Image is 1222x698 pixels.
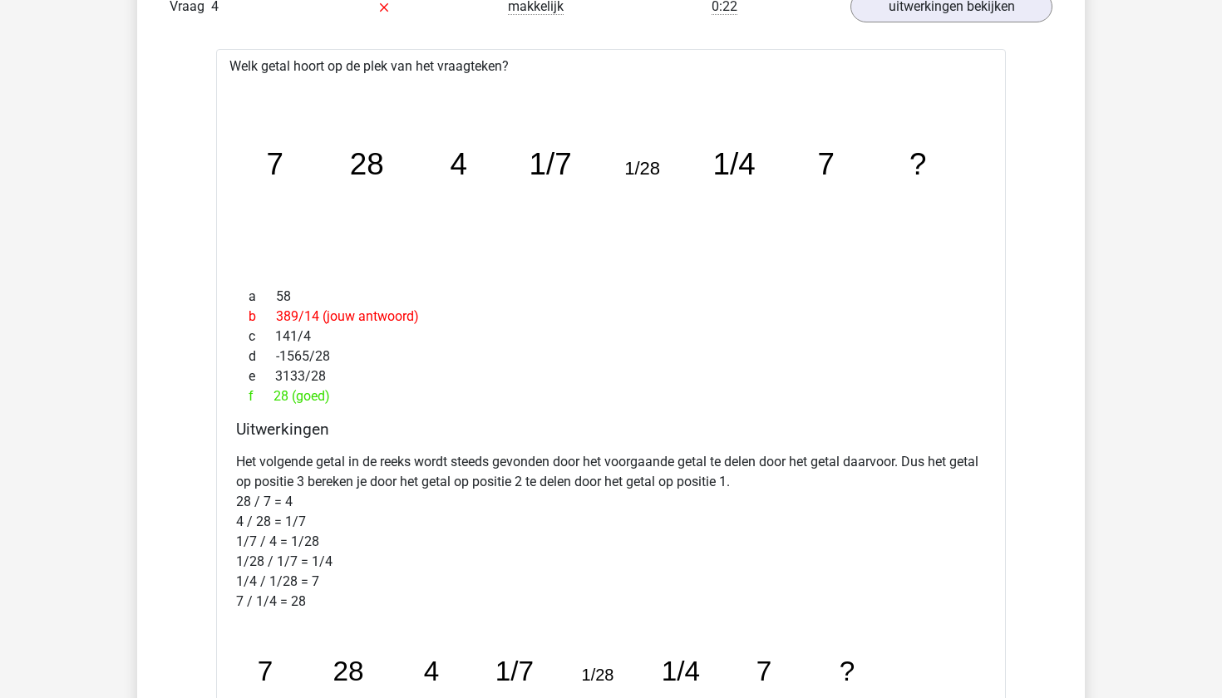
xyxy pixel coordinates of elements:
[582,666,614,684] tspan: 1/28
[840,656,855,686] tspan: ?
[249,347,276,366] span: d
[236,420,986,439] h4: Uitwerkingen
[249,307,276,327] span: b
[236,327,986,347] div: 141/4
[714,148,756,182] tspan: 1/4
[249,366,275,386] span: e
[236,452,986,612] p: Het volgende getal in de reeks wordt steeds gevonden door het voorgaande getal te delen door het ...
[249,386,273,406] span: f
[530,148,572,182] tspan: 1/7
[662,656,700,686] tspan: 1/4
[236,287,986,307] div: 58
[625,159,661,179] tspan: 1/28
[249,327,275,347] span: c
[236,347,986,366] div: -1565/28
[258,656,273,686] tspan: 7
[266,148,283,182] tspan: 7
[424,656,440,686] tspan: 4
[350,148,384,182] tspan: 28
[756,656,772,686] tspan: 7
[249,287,276,307] span: a
[495,656,534,686] tspan: 1/7
[236,307,986,327] div: 389/14 (jouw antwoord)
[236,386,986,406] div: 28 (goed)
[819,148,836,182] tspan: 7
[451,148,468,182] tspan: 4
[236,366,986,386] div: 3133/28
[333,656,363,686] tspan: 28
[911,148,929,182] tspan: ?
